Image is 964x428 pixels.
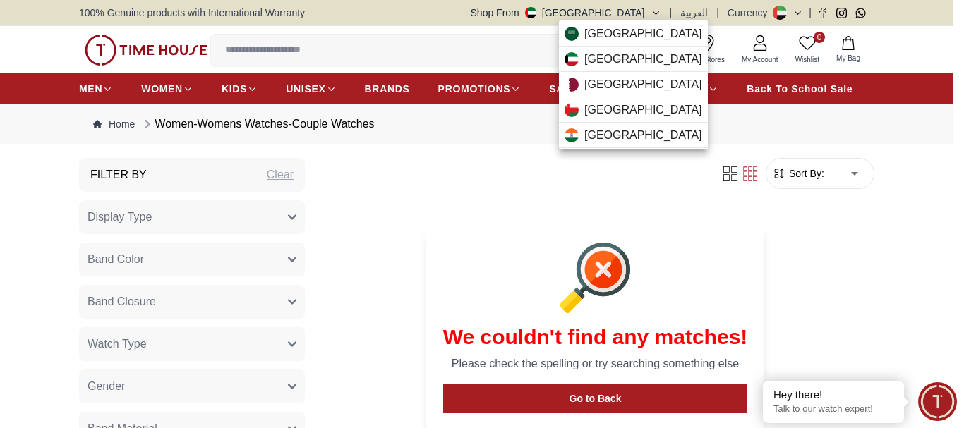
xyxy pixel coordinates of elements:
[584,127,702,144] span: [GEOGRAPHIC_DATA]
[773,388,893,402] div: Hey there!
[565,128,579,142] img: India
[584,51,702,68] span: [GEOGRAPHIC_DATA]
[584,25,702,42] span: [GEOGRAPHIC_DATA]
[565,78,579,92] img: Qatar
[584,76,702,93] span: [GEOGRAPHIC_DATA]
[918,382,957,421] div: Chat Widget
[565,52,579,66] img: Kuwait
[773,403,893,415] p: Talk to our watch expert!
[565,27,579,41] img: Saudi Arabia
[584,102,702,118] span: [GEOGRAPHIC_DATA]
[565,103,579,117] img: Oman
